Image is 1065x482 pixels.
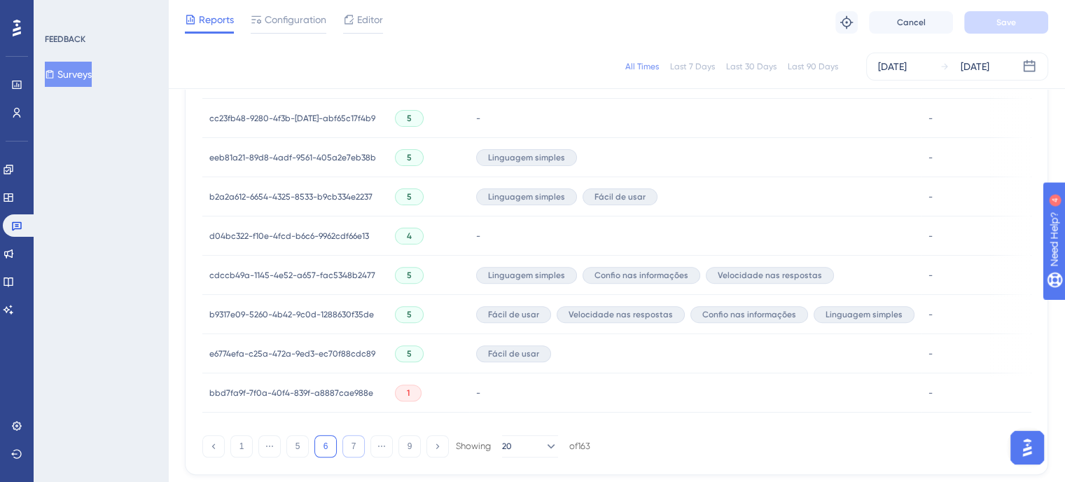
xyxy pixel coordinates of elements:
[788,61,838,72] div: Last 90 Days
[826,309,903,320] span: Linguagem simples
[928,270,933,281] span: -
[488,348,539,359] span: Fácil de usar
[476,387,480,399] span: -
[476,230,480,242] span: -
[961,58,989,75] div: [DATE]
[370,435,393,457] button: ⋯
[97,7,102,18] div: 4
[314,435,337,457] button: 6
[209,387,373,399] span: bbd7fa9f-7f0a-40f4-839f-a8887cae988e
[878,58,907,75] div: [DATE]
[407,230,412,242] span: 4
[569,440,590,453] div: of 163
[502,441,512,452] span: 20
[928,309,933,320] span: -
[928,152,933,163] span: -
[964,11,1048,34] button: Save
[718,270,822,281] span: Velocidade nas respostas
[456,440,491,453] div: Showing
[996,17,1016,28] span: Save
[488,309,539,320] span: Fácil de usar
[625,61,659,72] div: All Times
[502,435,558,457] button: 20
[897,17,926,28] span: Cancel
[594,270,688,281] span: Confio nas informações
[670,61,715,72] div: Last 7 Days
[230,435,253,457] button: 1
[209,191,373,202] span: b2a2a612-6654-4325-8533-b9cb334e2237
[476,113,480,124] span: -
[407,348,412,359] span: 5
[869,11,953,34] button: Cancel
[258,435,281,457] button: ⋯
[342,435,365,457] button: 7
[286,435,309,457] button: 5
[928,387,933,399] span: -
[209,348,375,359] span: e6774efa-c25a-472a-9ed3-ec70f88cdc89
[928,230,933,242] span: -
[407,113,412,124] span: 5
[45,62,92,87] button: Surveys
[488,191,565,202] span: Linguagem simples
[398,435,421,457] button: 9
[594,191,646,202] span: Fácil de usar
[928,113,933,124] span: -
[209,152,376,163] span: eeb81a21-89d8-4adf-9561-405a2e7eb38b
[209,113,375,124] span: cc23fb48-9280-4f3b-[DATE]-abf65c17f4b9
[488,152,565,163] span: Linguagem simples
[407,387,410,399] span: 1
[45,34,85,45] div: FEEDBACK
[407,152,412,163] span: 5
[209,270,375,281] span: cdccb49a-1145-4e52-a657-fac5348b2477
[1006,427,1048,469] iframe: UserGuiding AI Assistant Launcher
[199,11,234,28] span: Reports
[928,348,933,359] span: -
[33,4,88,20] span: Need Help?
[702,309,796,320] span: Confio nas informações
[407,191,412,202] span: 5
[209,309,374,320] span: b9317e09-5260-4b42-9c0d-1288630f35de
[265,11,326,28] span: Configuration
[209,230,369,242] span: d04bc322-f10e-4fcd-b6c6-9962cdf66e13
[569,309,673,320] span: Velocidade nas respostas
[488,270,565,281] span: Linguagem simples
[407,270,412,281] span: 5
[407,309,412,320] span: 5
[357,11,383,28] span: Editor
[726,61,777,72] div: Last 30 Days
[928,191,933,202] span: -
